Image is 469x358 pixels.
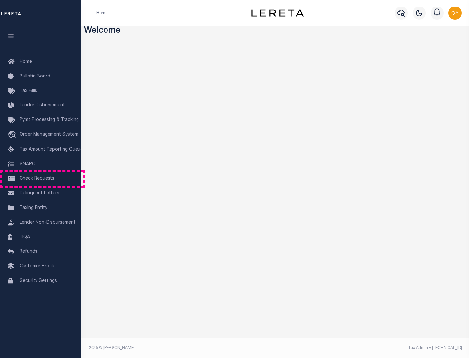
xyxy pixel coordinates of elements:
[20,235,30,239] span: TIQA
[20,176,54,181] span: Check Requests
[448,7,462,20] img: svg+xml;base64,PHN2ZyB4bWxucz0iaHR0cDovL3d3dy53My5vcmcvMjAwMC9zdmciIHBvaW50ZXItZXZlbnRzPSJub25lIi...
[20,118,79,122] span: Pymt Processing & Tracking
[251,9,304,17] img: logo-dark.svg
[20,103,65,108] span: Lender Disbursement
[20,132,78,137] span: Order Management System
[20,60,32,64] span: Home
[84,26,467,36] h3: Welcome
[20,89,37,93] span: Tax Bills
[20,206,47,210] span: Taxing Entity
[96,10,107,16] li: Home
[20,279,57,283] span: Security Settings
[20,191,59,196] span: Delinquent Letters
[20,264,55,268] span: Customer Profile
[280,345,462,351] div: Tax Admin v.[TECHNICAL_ID]
[20,147,83,152] span: Tax Amount Reporting Queue
[20,249,37,254] span: Refunds
[20,220,76,225] span: Lender Non-Disbursement
[84,345,276,351] div: 2025 © [PERSON_NAME].
[20,162,36,166] span: SNAPQ
[8,131,18,139] i: travel_explore
[20,74,50,79] span: Bulletin Board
